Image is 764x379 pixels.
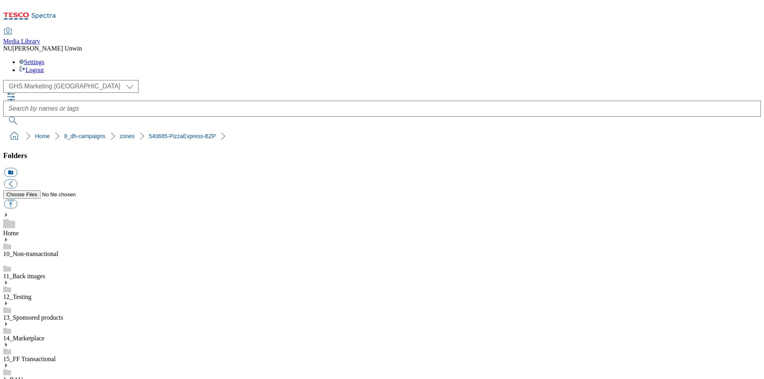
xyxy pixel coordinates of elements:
[64,133,105,139] a: 8_dh-campaigns
[149,133,216,139] a: 540685-PizzaExpress-BZP
[3,335,45,342] a: 14_Marketplace
[3,293,31,300] a: 12_Testing
[3,45,12,52] span: NU
[3,314,63,321] a: 13_Sponsored products
[120,133,134,139] a: zones
[3,273,45,279] a: 11_Back images
[3,230,19,236] a: Home
[3,38,40,45] span: Media Library
[3,250,58,257] a: 10_Non-transactional
[8,130,21,143] a: home
[19,66,44,73] a: Logout
[3,129,761,144] nav: breadcrumb
[12,45,82,52] span: [PERSON_NAME] Unwin
[3,151,761,160] h3: Folders
[3,101,761,117] input: Search by names or tags
[3,28,40,45] a: Media Library
[35,133,50,139] a: Home
[3,356,56,362] a: 15_FF Transactional
[19,59,45,65] a: Settings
